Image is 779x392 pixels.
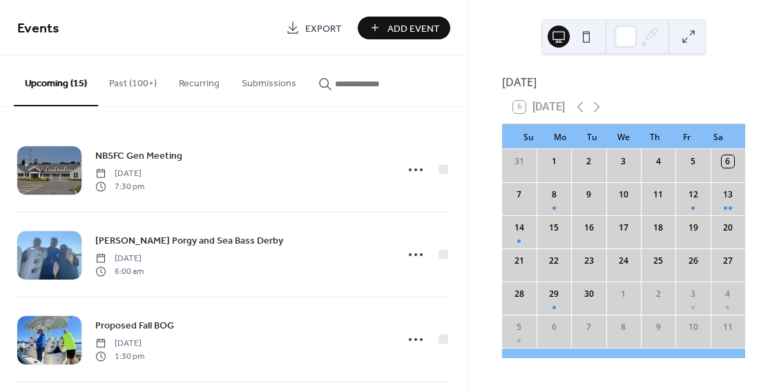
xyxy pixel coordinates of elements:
div: 15 [548,222,560,234]
div: Su [513,124,545,149]
button: Past (100+) [98,56,168,105]
div: 9 [583,188,595,201]
div: 20 [722,222,734,234]
div: 1 [548,155,560,168]
div: Fr [671,124,703,149]
div: 5 [687,155,700,168]
div: 8 [617,321,630,333]
div: 27 [722,255,734,267]
div: Th [639,124,671,149]
span: [DATE] [95,253,144,265]
div: 1 [617,288,630,300]
div: 23 [583,255,595,267]
div: 7 [583,321,595,333]
div: 11 [652,188,664,201]
div: 3 [617,155,630,168]
div: 30 [583,288,595,300]
div: 6 [548,321,560,333]
div: 2 [583,155,595,168]
span: 7:30 pm [95,180,144,193]
div: 24 [617,255,630,267]
span: Add Event [387,21,440,36]
div: Mo [545,124,577,149]
a: Export [276,17,352,39]
div: 5 [513,321,526,333]
span: [DATE] [95,337,144,350]
div: 28 [513,288,526,300]
a: Proposed Fall BOG [95,317,174,333]
div: 12 [687,188,700,201]
div: 8 [548,188,560,201]
a: [PERSON_NAME] Porgy and Sea Bass Derby [95,233,283,248]
div: 13 [722,188,734,201]
span: 6:00 am [95,265,144,277]
div: 26 [687,255,700,267]
div: [DATE] [502,74,745,90]
div: 10 [617,188,630,201]
div: 31 [513,155,526,168]
div: 4 [652,155,664,168]
span: [DATE] [95,168,144,180]
div: 17 [617,222,630,234]
div: 19 [687,222,700,234]
button: Recurring [168,56,231,105]
div: 16 [583,222,595,234]
div: 3 [687,288,700,300]
button: Upcoming (15) [14,56,98,106]
div: 25 [652,255,664,267]
div: We [608,124,639,149]
div: 7 [513,188,526,201]
span: 1:30 pm [95,350,144,362]
button: Submissions [231,56,307,105]
div: 2 [652,288,664,300]
div: Sa [702,124,734,149]
div: 21 [513,255,526,267]
a: NBSFC Gen Meeting [95,148,182,164]
button: Add Event [358,17,450,39]
div: 10 [687,321,700,333]
div: 6 [722,155,734,168]
div: 29 [548,288,560,300]
span: Proposed Fall BOG [95,319,174,333]
div: 4 [722,288,734,300]
span: Events [17,15,59,42]
div: 22 [548,255,560,267]
div: Tu [576,124,608,149]
span: NBSFC Gen Meeting [95,149,182,164]
div: 9 [652,321,664,333]
div: 11 [722,321,734,333]
div: 18 [652,222,664,234]
span: [PERSON_NAME] Porgy and Sea Bass Derby [95,234,283,248]
span: Export [305,21,342,36]
div: 14 [513,222,526,234]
